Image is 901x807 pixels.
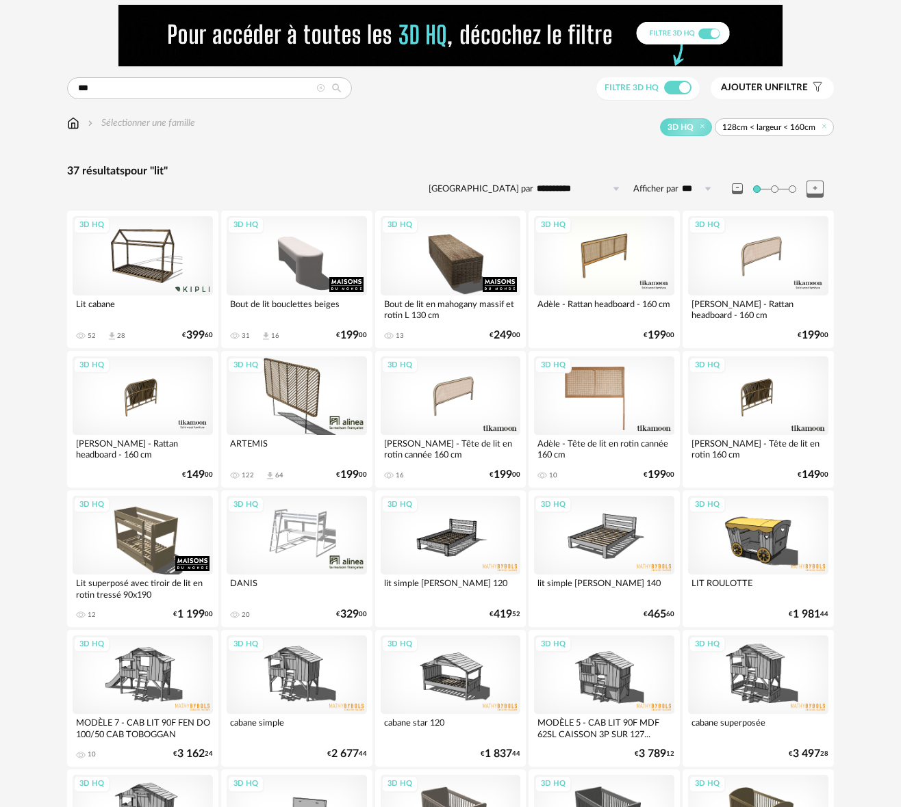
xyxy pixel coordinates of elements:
[683,490,834,627] a: 3D HQ LIT ROULOTTE €1 98144
[177,610,205,619] span: 1 199
[689,636,726,653] div: 3D HQ
[381,295,521,323] div: Bout de lit en mahogany massif et rotin L 130 cm
[242,611,250,619] div: 20
[689,357,726,374] div: 3D HQ
[375,211,526,347] a: 3D HQ Bout de lit en mahogany massif et rotin L 130 cm 13 €24900
[67,164,834,178] div: 37 résultats
[73,714,213,741] div: MODÈLE 7 - CAB LIT 90F FEN DO 100/50 CAB TOBOGGAN
[375,490,526,627] a: 3D HQ lit simple [PERSON_NAME] 120 €41952
[381,497,418,514] div: 3D HQ
[481,750,520,758] div: € 44
[605,83,659,92] span: Filtre 3D HQ
[227,497,264,514] div: 3D HQ
[227,357,264,374] div: 3D HQ
[793,610,820,619] span: 1 981
[721,82,808,94] span: filtre
[789,610,828,619] div: € 44
[535,357,572,374] div: 3D HQ
[689,776,726,793] div: 3D HQ
[227,776,264,793] div: 3D HQ
[336,610,367,619] div: € 00
[242,332,250,340] div: 31
[722,122,815,133] span: 128cm < largeur < 160cm
[336,331,367,340] div: € 00
[802,471,820,479] span: 149
[529,211,680,347] a: 3D HQ Adèle - Rattan headboard - 160 cm €19900
[73,295,213,323] div: Lit cabane
[336,471,367,479] div: € 00
[67,630,218,767] a: 3D HQ MODÈLE 7 - CAB LIT 90F FEN DO 100/50 CAB TOBOGGAN 10 €3 16224
[633,183,678,195] label: Afficher par
[396,471,404,479] div: 16
[381,357,418,374] div: 3D HQ
[802,331,820,340] span: 199
[798,471,828,479] div: € 00
[265,471,275,481] span: Download icon
[529,490,680,627] a: 3D HQ lit simple [PERSON_NAME] 140 €46560
[227,714,367,741] div: cabane simple
[73,435,213,462] div: [PERSON_NAME] - Rattan headboard - 160 cm
[485,750,512,758] span: 1 837
[67,490,218,627] a: 3D HQ Lit superposé avec tiroir de lit en rotin tressé 90x190 12 €1 19900
[340,331,359,340] span: 199
[85,116,195,130] div: Sélectionner une famille
[689,217,726,234] div: 3D HQ
[221,211,372,347] a: 3D HQ Bout de lit bouclettes beiges 31 Download icon 16 €19900
[688,435,828,462] div: [PERSON_NAME] - Tête de lit en rotin 160 cm
[221,490,372,627] a: 3D HQ DANIS 20 €32900
[494,610,512,619] span: 419
[73,357,110,374] div: 3D HQ
[261,331,271,341] span: Download icon
[689,497,726,514] div: 3D HQ
[688,295,828,323] div: [PERSON_NAME] - Rattan headboard - 160 cm
[535,636,572,653] div: 3D HQ
[227,295,367,323] div: Bout de lit bouclettes beiges
[340,610,359,619] span: 329
[227,574,367,602] div: DANIS
[668,122,694,133] span: 3D HQ
[535,776,572,793] div: 3D HQ
[88,611,96,619] div: 12
[381,435,521,462] div: [PERSON_NAME] - Tête de lit en rotin cannée 160 cm
[117,332,125,340] div: 28
[721,83,778,92] span: Ajouter un
[529,630,680,767] a: 3D HQ MODÈLE 5 - CAB LIT 90F MDF 62SL CAISSON 3P SUR 127... €3 78912
[534,574,674,602] div: lit simple [PERSON_NAME] 140
[381,714,521,741] div: cabane star 120
[490,610,520,619] div: € 52
[793,750,820,758] span: 3 497
[648,331,666,340] span: 199
[535,497,572,514] div: 3D HQ
[381,636,418,653] div: 3D HQ
[275,471,283,479] div: 64
[381,217,418,234] div: 3D HQ
[494,331,512,340] span: 249
[429,183,533,195] label: [GEOGRAPHIC_DATA] par
[125,166,168,176] span: pour "lit"
[67,351,218,488] a: 3D HQ [PERSON_NAME] - Rattan headboard - 160 cm €14900
[688,574,828,602] div: LIT ROULOTTE
[644,471,674,479] div: € 00
[331,750,359,758] span: 2 677
[688,714,828,741] div: cabane superposée
[186,331,205,340] span: 399
[227,636,264,653] div: 3D HQ
[221,630,372,767] a: 3D HQ cabane simple €2 67744
[644,331,674,340] div: € 00
[639,750,666,758] span: 3 789
[73,574,213,602] div: Lit superposé avec tiroir de lit en rotin tressé 90x190
[381,776,418,793] div: 3D HQ
[534,295,674,323] div: Adèle - Rattan headboard - 160 cm
[340,471,359,479] span: 199
[67,211,218,347] a: 3D HQ Lit cabane 52 Download icon 28 €39960
[396,332,404,340] div: 13
[73,497,110,514] div: 3D HQ
[227,435,367,462] div: ARTEMIS
[381,574,521,602] div: lit simple [PERSON_NAME] 120
[494,471,512,479] span: 199
[644,610,674,619] div: € 60
[182,471,213,479] div: € 00
[73,217,110,234] div: 3D HQ
[73,776,110,793] div: 3D HQ
[177,750,205,758] span: 3 162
